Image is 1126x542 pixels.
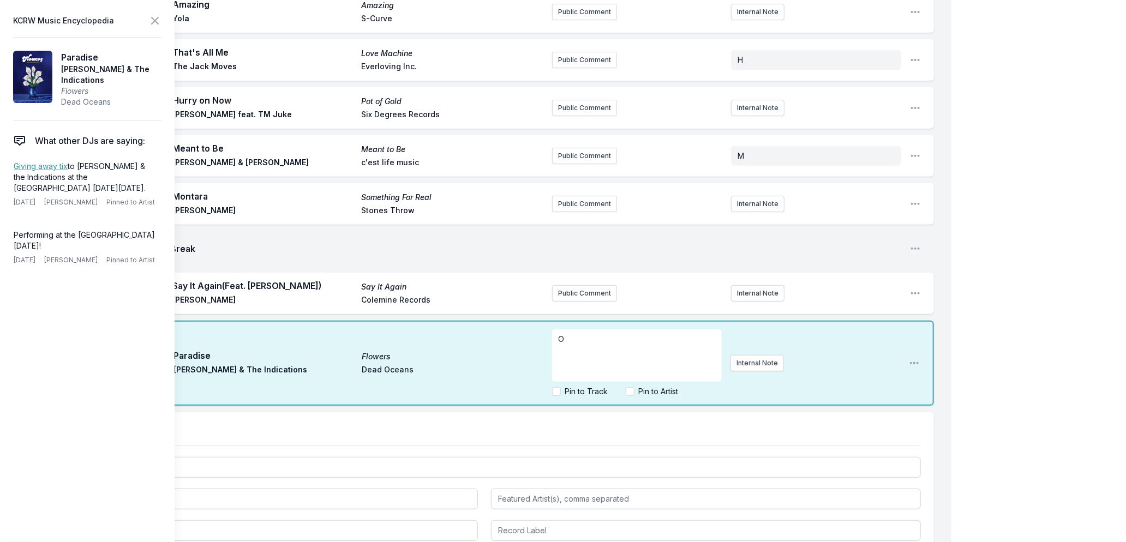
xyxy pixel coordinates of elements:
[552,52,617,68] button: Public Comment
[552,196,617,212] button: Public Comment
[361,294,543,308] span: Colemine Records
[14,230,157,251] p: Performing at the [GEOGRAPHIC_DATA] [DATE]!
[361,157,543,170] span: c'est life music
[35,134,145,147] span: What other DJs are saying:
[910,55,921,65] button: Open playlist item options
[172,94,355,107] span: Hurry on Now
[910,103,921,113] button: Open playlist item options
[173,364,355,377] span: [PERSON_NAME] & The Indications
[106,198,155,207] span: Pinned to Artist
[552,285,617,302] button: Public Comment
[361,144,543,155] span: Meant to Be
[172,46,355,59] span: That's All Me
[730,355,784,371] button: Internal Note
[172,61,355,74] span: The Jack Moves
[910,7,921,17] button: Open playlist item options
[13,13,114,28] span: KCRW Music Encyclopedia
[61,97,161,107] span: Dead Oceans
[48,457,921,478] input: Track Title
[14,198,35,207] span: [DATE]
[639,386,679,397] label: Pin to Artist
[173,349,355,362] span: Paradise
[172,205,355,218] span: [PERSON_NAME]
[731,4,784,20] button: Internal Note
[44,198,98,207] span: [PERSON_NAME]
[361,61,543,74] span: Everloving Inc.
[361,48,543,59] span: Love Machine
[172,142,355,155] span: Meant to Be
[362,364,543,377] span: Dead Oceans
[559,334,565,344] span: O
[910,150,921,161] button: Open playlist item options
[170,242,901,255] span: Break
[361,13,543,26] span: S-Curve
[106,256,155,264] span: Pinned to Artist
[361,192,543,203] span: Something For Real
[909,358,920,369] button: Open playlist item options
[491,489,921,509] input: Featured Artist(s), comma separated
[552,100,617,116] button: Public Comment
[910,243,921,254] button: Open playlist item options
[361,281,543,292] span: Say It Again
[172,109,355,122] span: [PERSON_NAME] feat. TM Juke
[14,161,68,171] a: Giving away tix
[48,489,478,509] input: Artist
[172,157,355,170] span: [PERSON_NAME] & [PERSON_NAME]
[361,96,543,107] span: Pot of Gold
[361,109,543,122] span: Six Degrees Records
[44,256,98,264] span: [PERSON_NAME]
[61,86,161,97] span: Flowers
[738,55,743,64] span: H
[361,205,543,218] span: Stones Throw
[61,51,161,64] span: Paradise
[731,285,784,302] button: Internal Note
[14,256,35,264] span: [DATE]
[731,100,784,116] button: Internal Note
[362,351,543,362] span: Flowers
[172,190,355,203] span: Montara
[172,294,355,308] span: [PERSON_NAME]
[14,161,157,194] p: to [PERSON_NAME] & the Indications at the [GEOGRAPHIC_DATA] [DATE][DATE].
[61,64,161,86] span: [PERSON_NAME] & The Indications
[910,198,921,209] button: Open playlist item options
[552,148,617,164] button: Public Comment
[13,51,52,103] img: Flowers
[172,13,355,26] span: Yola
[910,288,921,299] button: Open playlist item options
[738,151,744,160] span: M
[565,386,608,397] label: Pin to Track
[491,520,921,541] input: Record Label
[172,279,355,292] span: Say It Again (Feat. [PERSON_NAME])
[731,196,784,212] button: Internal Note
[48,520,478,541] input: Album Title
[552,4,617,20] button: Public Comment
